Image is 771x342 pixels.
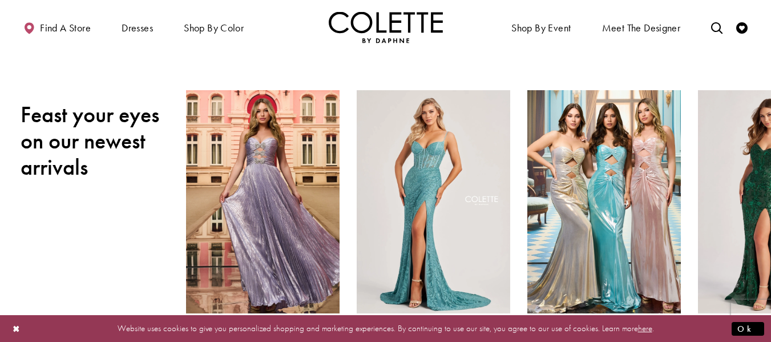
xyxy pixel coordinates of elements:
[511,22,571,34] span: Shop By Event
[119,11,156,43] span: Dresses
[329,11,443,43] img: Colette by Daphne
[708,11,725,43] a: Toggle search
[21,11,94,43] a: Find a store
[732,321,764,336] button: Submit Dialog
[733,11,750,43] a: Check Wishlist
[82,321,689,336] p: Website uses cookies to give you personalized shopping and marketing experiences. By continuing t...
[186,90,340,313] a: Visit Colette by Daphne Style No. CL8520 Page
[599,11,684,43] a: Meet the designer
[638,323,652,334] a: here
[508,11,574,43] span: Shop By Event
[40,22,91,34] span: Find a store
[329,11,443,43] a: Visit Home Page
[181,11,247,43] span: Shop by color
[602,22,681,34] span: Meet the designer
[122,22,153,34] span: Dresses
[527,90,681,313] a: Visit Colette by Daphne Style No. CL8545 Page
[357,90,510,313] a: Visit Colette by Daphne Style No. CL8405 Page
[184,22,244,34] span: Shop by color
[21,102,169,180] h2: Feast your eyes on our newest arrivals
[7,319,26,339] button: Close Dialog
